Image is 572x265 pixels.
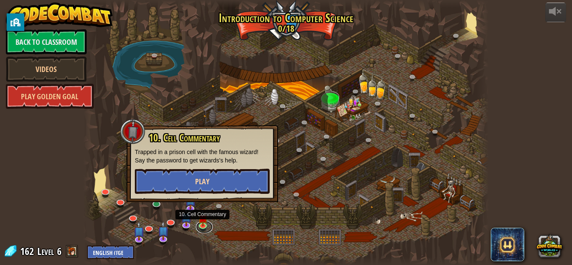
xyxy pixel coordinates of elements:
img: level-banner-unstarted.png [198,210,208,226]
span: 6 [57,244,62,258]
img: CodeCombat - Learn how to code by playing a game [6,3,113,28]
a: Back to Classroom [6,29,87,54]
img: level-banner-unstarted-subscriber.png [180,207,191,226]
span: 162 [20,244,36,258]
button: Adjust volume [545,3,566,22]
img: level-banner-unstarted-subscriber.png [158,221,169,240]
span: Play [195,176,209,187]
span: Level [37,244,54,258]
button: Play [135,169,270,194]
button: privacy banner [7,13,24,31]
p: Trapped in a prison cell with the famous wizard! Say the password to get wizards's help. [135,148,270,165]
span: 10. Cell Commentary [149,131,220,145]
a: Play Golden Goal [6,84,94,109]
img: level-banner-unstarted-subscriber.png [133,221,144,240]
a: Videos [6,57,87,82]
